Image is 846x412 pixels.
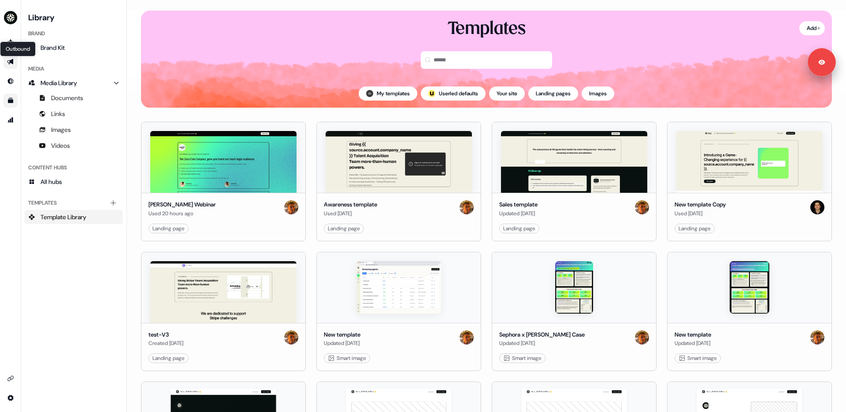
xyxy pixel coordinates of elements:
[25,210,123,224] a: Template Library
[150,261,297,323] img: test-V3
[366,90,373,97] img: Isabel
[356,261,441,314] img: New template
[148,209,216,218] div: Used 20 hours ago
[448,18,526,41] div: Templates
[148,200,216,209] div: [PERSON_NAME] Webinar
[51,141,70,150] span: Videos
[328,354,366,363] div: Smart image
[150,131,297,193] img: Maki Webinar
[324,330,360,339] div: New template
[503,354,542,363] div: Smart image
[25,41,123,55] a: Brand Kit
[428,90,435,97] img: userled logo
[324,209,377,218] div: Used [DATE]
[499,200,538,209] div: Sales template
[25,139,123,153] a: Videos
[4,94,18,108] a: Go to templates
[284,330,298,345] img: Vincent
[25,196,123,210] div: Templates
[675,209,726,218] div: Used [DATE]
[326,131,472,193] img: Awareness template
[4,391,18,405] a: Go to integrations
[679,224,711,233] div: Landing page
[316,122,481,241] button: Awareness templateAwareness templateUsed [DATE]VincentLanding page
[528,86,578,101] button: Landing pages
[51,94,83,102] span: Documents
[324,339,360,348] div: Updated [DATE]
[316,252,481,371] button: New templateNew templateUpdated [DATE]Vincent Smart image
[4,113,18,127] a: Go to attribution
[810,330,824,345] img: Vincent
[25,161,123,175] div: Content Hubs
[25,123,123,137] a: Images
[667,252,832,371] button: New templateNew templateUpdated [DATE]Vincent Smart image
[460,200,474,214] img: Vincent
[4,371,18,386] a: Go to integrations
[41,79,77,87] span: Media Library
[492,122,657,241] button: Sales templateSales templateUpdated [DATE]VincentLanding page
[635,200,649,214] img: Vincent
[25,91,123,105] a: Documents
[810,200,824,214] img: Marc
[141,122,306,241] button: Maki Webinar[PERSON_NAME] WebinarUsed 20 hours agoVincentLanding page
[675,330,711,339] div: New template
[555,261,594,314] img: Sephora x Maki Case
[4,55,18,69] a: Go to outbound experience
[284,200,298,214] img: Vincent
[324,200,377,209] div: Awareness template
[499,330,585,339] div: Sephora x [PERSON_NAME] Case
[25,175,123,189] a: All hubs
[25,62,123,76] div: Media
[501,131,647,193] img: Sales template
[41,43,65,52] span: Brand Kit
[676,131,823,193] img: New template Copy
[667,122,832,241] button: New template CopyNew template CopyUsed [DATE]MarcLanding page
[428,90,435,97] div: ;
[359,86,417,101] button: My templates
[460,330,474,345] img: Vincent
[25,76,123,90] a: Media Library
[4,74,18,88] a: Go to Inbound
[152,354,185,363] div: Landing page
[489,86,525,101] button: Your site
[328,224,360,233] div: Landing page
[730,261,769,314] img: New template
[4,35,18,49] a: Go to prospects
[492,252,657,371] button: Sephora x Maki CaseSephora x [PERSON_NAME] CaseUpdated [DATE]Vincent Smart image
[499,339,585,348] div: Updated [DATE]
[25,107,123,121] a: Links
[421,86,486,101] button: userled logo;Userled defaults
[41,177,62,186] span: All hubs
[679,354,717,363] div: Smart image
[148,339,183,348] div: Created [DATE]
[25,26,123,41] div: Brand
[148,330,183,339] div: test-V3
[152,224,185,233] div: Landing page
[141,252,306,371] button: test-V3test-V3Created [DATE]VincentLanding page
[635,330,649,345] img: Vincent
[25,11,123,23] h3: Library
[675,339,711,348] div: Updated [DATE]
[503,224,535,233] div: Landing page
[582,86,614,101] button: Images
[41,213,86,221] span: Template Library
[51,125,71,134] span: Images
[499,209,538,218] div: Updated [DATE]
[51,109,65,118] span: Links
[675,200,726,209] div: New template Copy
[799,21,825,35] button: Add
